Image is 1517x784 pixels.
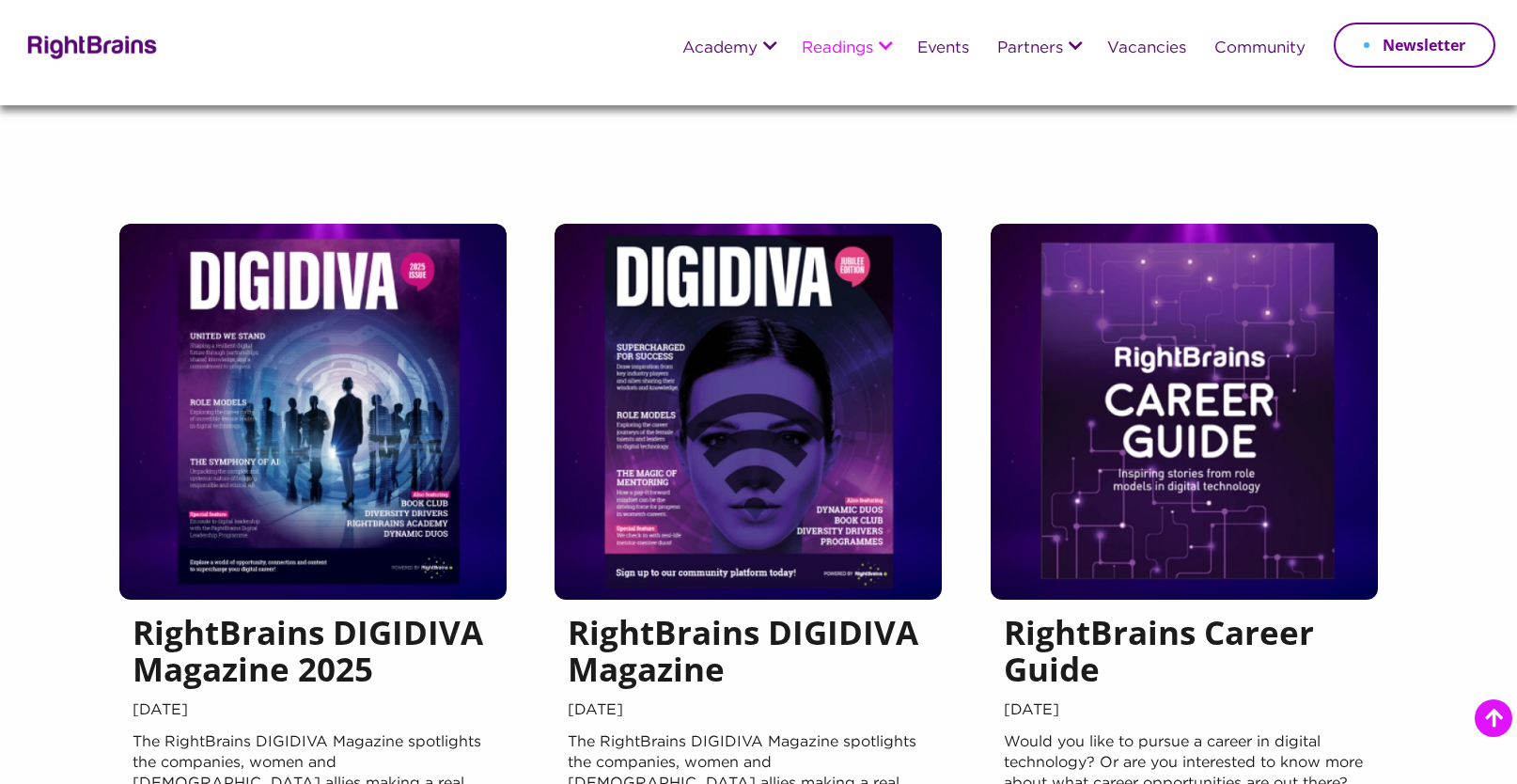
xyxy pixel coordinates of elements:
img: Rightbrains [22,32,158,59]
span: [DATE] [1004,697,1365,725]
h5: RightBrains DIGIDIVA Magazine 2025 [133,614,493,697]
a: Academy [682,40,758,57]
span: [DATE] [568,697,929,725]
a: Events [917,40,969,57]
h5: RightBrains Career Guide [1004,614,1365,697]
a: Newsletter [1334,23,1495,68]
h5: RightBrains DIGIDIVA Magazine [568,614,929,697]
a: Readings [802,40,873,57]
a: Community [1214,40,1306,57]
a: Partners [997,40,1063,57]
a: Vacancies [1107,40,1186,57]
span: [DATE] [133,697,493,725]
